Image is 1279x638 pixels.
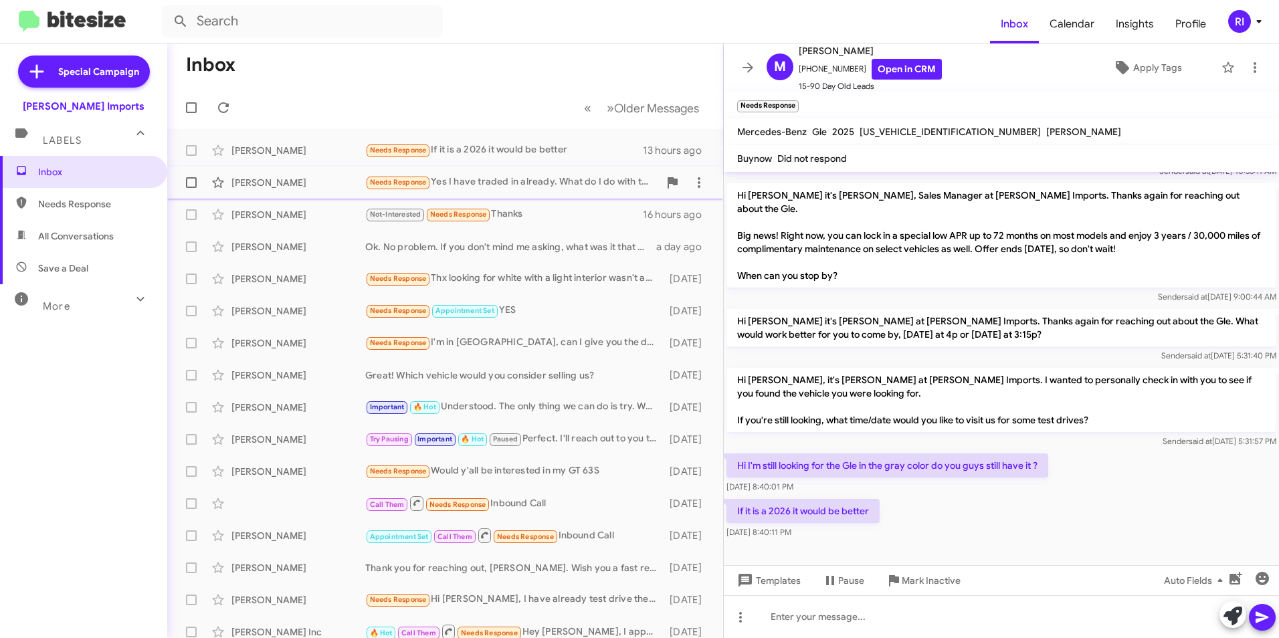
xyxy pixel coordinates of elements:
span: Apply Tags [1133,56,1182,80]
p: Hi [PERSON_NAME], it's [PERSON_NAME] at [PERSON_NAME] Imports. I wanted to personally check in wi... [726,368,1276,432]
div: Perfect. I'll reach out to you then. Have a great trip! We'll talk soon. [365,431,664,447]
div: Would y'all be interested in my GT 63S [365,463,664,479]
span: Sender [DATE] 5:31:57 PM [1163,436,1276,446]
small: Needs Response [737,100,799,112]
div: [DATE] [664,593,712,607]
div: [DATE] [664,368,712,382]
p: Hi [PERSON_NAME] it's [PERSON_NAME] at [PERSON_NAME] Imports. Thanks again for reaching out about... [726,309,1276,346]
span: Needs Response [370,595,427,604]
button: Next [599,94,707,122]
div: If it is a 2026 it would be better [365,142,643,158]
span: Inbox [38,165,152,179]
div: I'm in [GEOGRAPHIC_DATA], can I give you the details and you can give me approximate How much? [365,335,664,350]
div: [DATE] [664,465,712,478]
div: [DATE] [664,529,712,542]
span: said at [1187,350,1211,360]
span: Paused [493,435,518,443]
div: 16 hours ago [643,208,712,221]
p: Hi I'm still looking for the Gle in the gray color do you guys still have it ? [726,453,1048,477]
span: said at [1184,292,1207,302]
div: YES [365,303,664,318]
span: [DATE] 8:40:11 PM [726,527,791,537]
span: 🔥 Hot [461,435,484,443]
div: [PERSON_NAME] [231,208,365,221]
span: Mercedes-Benz [737,126,807,138]
span: Save a Deal [38,261,88,275]
h1: Inbox [186,54,235,76]
button: RI [1217,10,1264,33]
span: [PERSON_NAME] [799,43,942,59]
span: Appointment Set [370,532,429,541]
button: Mark Inactive [875,568,971,593]
span: Call Them [370,500,405,509]
div: [PERSON_NAME] [231,561,365,574]
a: Insights [1105,5,1165,43]
div: [PERSON_NAME] [231,144,365,157]
div: Inbound Call [365,495,664,512]
a: Special Campaign [18,56,150,88]
div: [PERSON_NAME] [231,368,365,382]
div: [PERSON_NAME] [231,465,365,478]
span: Gle [812,126,827,138]
div: Ok. No problem. If you don't mind me asking, what was it that made you want to hold off from movi... [365,240,656,253]
div: [PERSON_NAME] [231,433,365,446]
div: Thx looking for white with a light interior wasn't able to follow the link I'll look at website [365,271,664,286]
span: Needs Response [497,532,554,541]
a: Inbox [990,5,1039,43]
span: » [607,100,614,116]
span: 🔥 Hot [413,403,436,411]
span: Special Campaign [58,65,139,78]
div: 13 hours ago [643,144,712,157]
div: [DATE] [664,401,712,414]
span: 15-90 Day Old Leads [799,80,942,93]
span: Mark Inactive [902,568,961,593]
a: Profile [1165,5,1217,43]
input: Search [162,5,443,37]
span: Auto Fields [1164,568,1228,593]
span: Templates [734,568,801,593]
span: Try Pausing [370,435,409,443]
div: [DATE] [664,561,712,574]
span: 🔥 Hot [370,629,393,637]
span: [PHONE_NUMBER] [799,59,942,80]
p: If it is a 2026 it would be better [726,499,880,523]
p: Hi [PERSON_NAME] it's [PERSON_NAME], Sales Manager at [PERSON_NAME] Imports. Thanks again for rea... [726,183,1276,288]
span: Sender [DATE] 9:00:44 AM [1158,292,1276,302]
span: Needs Response [461,629,518,637]
span: More [43,300,70,312]
div: [PERSON_NAME] [231,401,365,414]
span: « [584,100,591,116]
div: [PERSON_NAME] [231,272,365,286]
div: a day ago [656,240,712,253]
button: Pause [811,568,875,593]
div: RI [1228,10,1251,33]
div: Inbound Call [365,527,664,544]
span: [US_VEHICLE_IDENTIFICATION_NUMBER] [860,126,1041,138]
span: Needs Response [430,210,487,219]
div: [DATE] [664,497,712,510]
span: Needs Response [370,338,427,347]
div: [PERSON_NAME] [231,304,365,318]
span: Needs Response [370,467,427,475]
span: Did not respond [777,152,847,165]
div: [PERSON_NAME] Imports [23,100,144,113]
span: M [774,56,786,78]
span: [PERSON_NAME] [1046,126,1121,138]
a: Calendar [1039,5,1105,43]
span: Needs Response [370,146,427,154]
button: Templates [724,568,811,593]
div: [DATE] [664,304,712,318]
span: Needs Response [370,274,427,283]
nav: Page navigation example [577,94,707,122]
span: Older Messages [614,101,699,116]
span: Call Them [401,629,436,637]
a: Open in CRM [872,59,942,80]
div: [PERSON_NAME] [231,176,365,189]
span: [DATE] 8:40:01 PM [726,482,793,492]
span: 2025 [832,126,854,138]
span: said at [1189,436,1212,446]
span: Needs Response [38,197,152,211]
